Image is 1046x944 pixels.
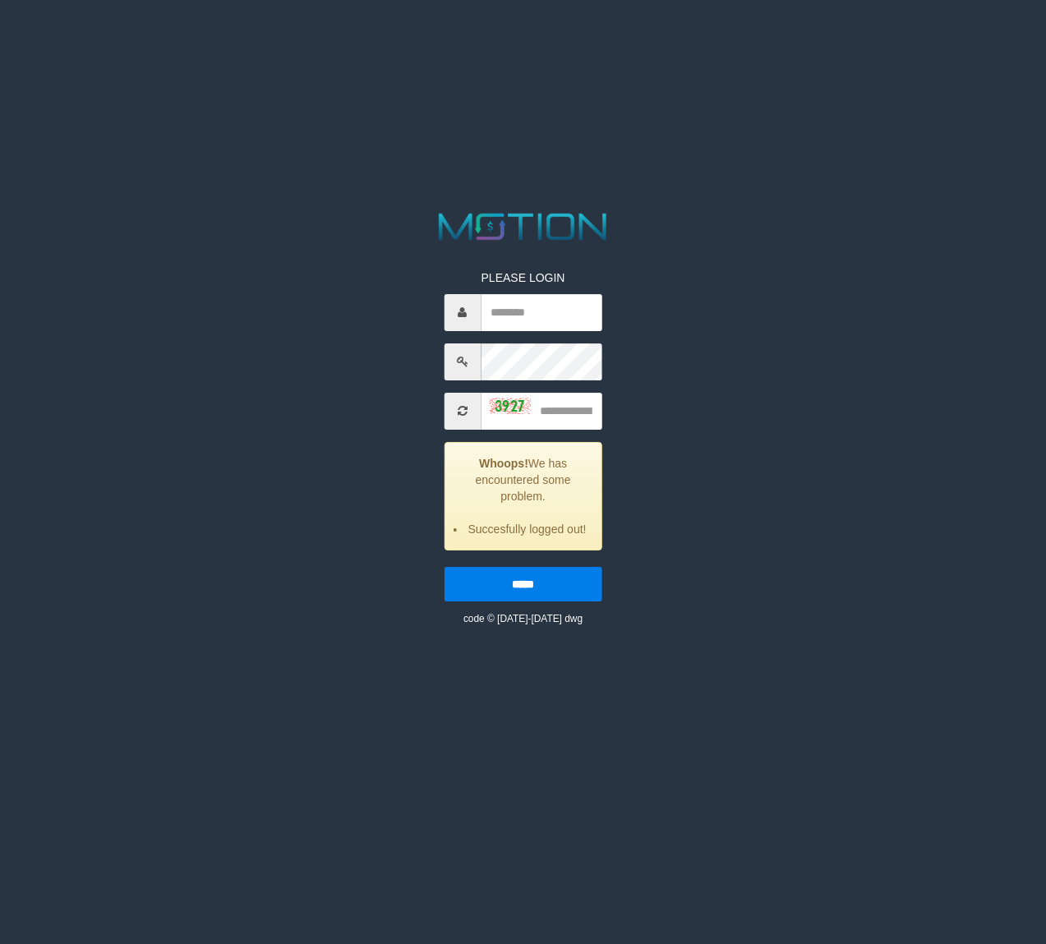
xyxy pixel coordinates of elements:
[489,398,530,414] img: captcha
[444,269,601,286] p: PLEASE LOGIN
[431,209,615,245] img: MOTION_logo.png
[465,521,588,537] li: Succesfully logged out!
[444,442,601,550] div: We has encountered some problem.
[479,457,528,470] strong: Whoops!
[463,613,583,624] small: code © [DATE]-[DATE] dwg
